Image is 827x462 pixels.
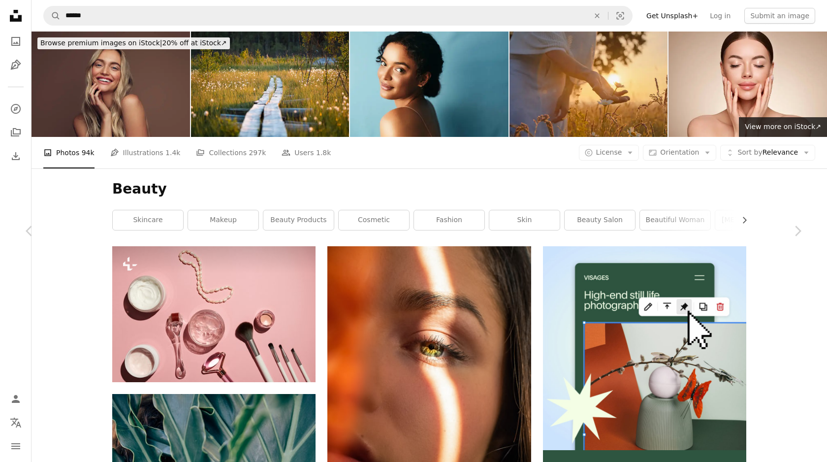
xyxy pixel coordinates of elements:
a: beauty products [263,210,334,230]
a: skin [489,210,560,230]
button: Visual search [608,6,632,25]
a: cosmetic [339,210,409,230]
a: Collections [6,123,26,142]
span: License [596,148,622,156]
a: fashion [414,210,484,230]
a: Download History [6,146,26,166]
span: Relevance [737,148,798,158]
a: Collections 297k [196,137,266,168]
img: Flawless skin is every girl's wish [350,32,509,137]
a: makeup [188,210,258,230]
h1: Beauty [112,180,746,198]
img: Serene Outdoor Moment with Caucasian Woman and Wildflowers at Dusk [509,32,668,137]
span: Browse premium images on iStock | [40,39,162,47]
button: Sort byRelevance [720,145,815,161]
a: Next [768,184,827,278]
a: a pink table with makeup and other items on it [112,310,316,319]
img: a pink table with makeup and other items on it [112,246,316,382]
span: 1.8k [316,147,331,158]
form: Find visuals sitewide [43,6,633,26]
button: Orientation [643,145,716,161]
span: View more on iStock ↗ [745,123,821,131]
a: skincare [113,210,183,230]
span: Sort by [737,148,762,156]
a: portrait of woman face [327,395,531,403]
a: Get Unsplash+ [640,8,704,24]
a: beautiful woman [640,210,710,230]
a: Log in / Sign up [6,389,26,409]
a: [MEDICAL_DATA] [715,210,786,230]
button: Submit an image [744,8,815,24]
button: Clear [586,6,608,25]
a: Photos [6,32,26,51]
button: Search Unsplash [44,6,61,25]
button: Language [6,413,26,432]
img: Portrait beautiful young woman with clean fresh skin [668,32,827,137]
button: License [579,145,639,161]
a: Illustrations 1.4k [110,137,181,168]
span: 297k [249,147,266,158]
a: View more on iStock↗ [739,117,827,137]
img: file-1723602894256-972c108553a7image [543,246,746,450]
span: 20% off at iStock ↗ [40,39,227,47]
a: Illustrations [6,55,26,75]
a: beauty salon [565,210,635,230]
img: Wooden Footbridge Through Flowering Field [191,32,350,137]
button: Menu [6,436,26,456]
a: Log in [704,8,736,24]
a: Browse premium images on iStock|20% off at iStock↗ [32,32,236,55]
a: Users 1.8k [282,137,331,168]
button: scroll list to the right [735,210,746,230]
img: Portrait of young girl with beautiful skin and make-up [32,32,190,137]
span: 1.4k [165,147,180,158]
a: Explore [6,99,26,119]
span: Orientation [660,148,699,156]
